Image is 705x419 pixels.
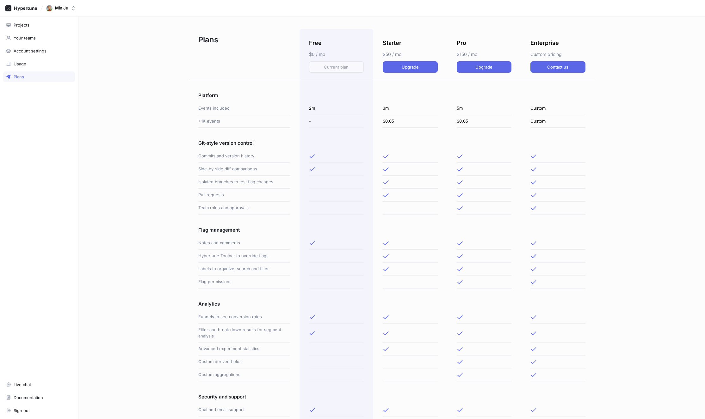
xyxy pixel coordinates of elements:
a: Usage [3,58,75,69]
a: Plans [3,71,75,82]
div: Plans [189,29,300,80]
span: Upgrade [475,65,492,69]
div: Documentation [14,395,43,400]
div: $0.05 [457,115,511,128]
div: Platform [198,80,290,102]
div: Projects [14,22,29,27]
p: Custom pricing [530,51,585,58]
div: $0.05 [383,115,437,128]
div: Filter and break down results for segment analysis [198,324,290,343]
p: $150 / mo [457,51,511,58]
span: Upgrade [402,65,419,69]
p: Free [309,39,322,47]
div: 2m [309,102,364,115]
button: Upgrade [383,61,437,73]
a: Account settings [3,46,75,56]
div: Plans [14,74,24,79]
button: Current plan [309,61,364,73]
p: Pro [457,39,466,47]
div: Live chat [14,382,31,387]
div: Team roles and approvals [198,202,290,215]
div: - [309,115,364,128]
button: Upgrade [457,61,511,73]
div: Events included [198,102,290,115]
a: Documentation [3,392,75,403]
div: Min Ju [55,5,68,11]
a: Projects [3,20,75,30]
div: Commits and version history [198,150,290,163]
p: Enterprise [530,39,559,47]
div: Custom [530,115,585,128]
img: User [46,5,53,11]
div: Labels to organize, search and filter [198,263,290,276]
div: Custom [530,102,585,115]
div: +1K events [198,115,290,128]
span: Current plan [324,65,349,69]
div: 5m [457,102,511,115]
p: $50 / mo [383,51,437,58]
div: Your teams [14,35,36,40]
div: Analytics [198,288,290,311]
p: Starter [383,39,401,47]
div: Hypertune Toolbar to override flags [198,250,290,263]
div: Isolated branches to test flag changes [198,176,290,189]
div: Flag management [198,215,290,237]
div: Usage [14,61,26,66]
button: UserMin Ju [44,3,78,14]
div: Pull requests [198,189,290,202]
div: Funnels to see conversion rates [198,311,290,324]
div: Custom derived fields [198,355,290,368]
div: Git-style version control [198,128,290,150]
p: $0 / mo [309,51,364,58]
div: Side-by-side diff comparisons [198,163,290,176]
span: Contact us [547,65,568,69]
div: Flag permissions [198,276,290,288]
div: Security and support [198,381,290,404]
div: Custom aggregations [198,368,290,381]
div: Account settings [14,48,46,53]
div: Chat and email support [198,404,290,416]
button: Contact us [530,61,585,73]
div: Sign out [14,408,30,413]
a: Your teams [3,33,75,43]
div: Advanced experiment statistics [198,343,290,355]
div: 3m [383,102,437,115]
div: Notes and comments [198,237,290,250]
